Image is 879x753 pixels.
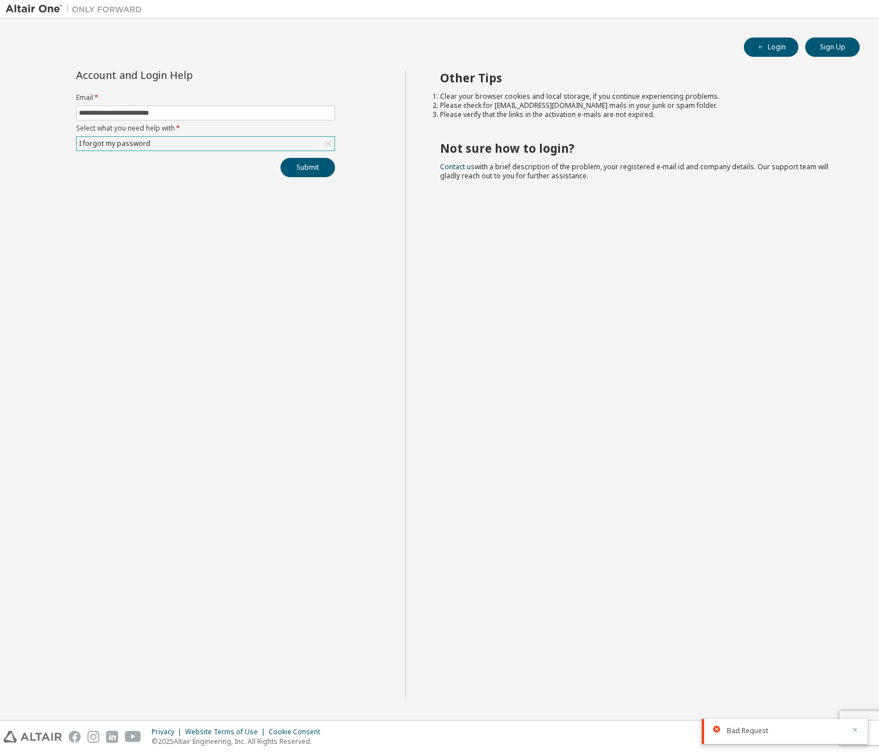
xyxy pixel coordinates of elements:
div: I forgot my password [77,137,334,150]
div: I forgot my password [77,137,152,150]
h2: Other Tips [440,70,840,85]
h2: Not sure how to login? [440,141,840,156]
p: © 2025 Altair Engineering, Inc. All Rights Reserved. [152,737,327,746]
img: facebook.svg [69,731,81,743]
a: Contact us [440,162,475,171]
div: Cookie Consent [269,727,327,737]
li: Clear your browser cookies and local storage, if you continue experiencing problems. [440,92,840,101]
span: with a brief description of the problem, your registered e-mail id and company details. Our suppo... [440,162,828,181]
img: Altair One [6,3,148,15]
label: Select what you need help with [76,124,335,133]
button: Submit [281,158,335,177]
img: instagram.svg [87,731,99,743]
label: Email [76,93,335,102]
li: Please verify that the links in the activation e-mails are not expired. [440,110,840,119]
button: Sign Up [805,37,860,57]
span: Bad Request [727,726,768,735]
img: altair_logo.svg [3,731,62,743]
div: Privacy [152,727,185,737]
div: Website Terms of Use [185,727,269,737]
div: Account and Login Help [76,70,283,80]
button: Login [744,37,798,57]
li: Please check for [EMAIL_ADDRESS][DOMAIN_NAME] mails in your junk or spam folder. [440,101,840,110]
img: linkedin.svg [106,731,118,743]
img: youtube.svg [125,731,141,743]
